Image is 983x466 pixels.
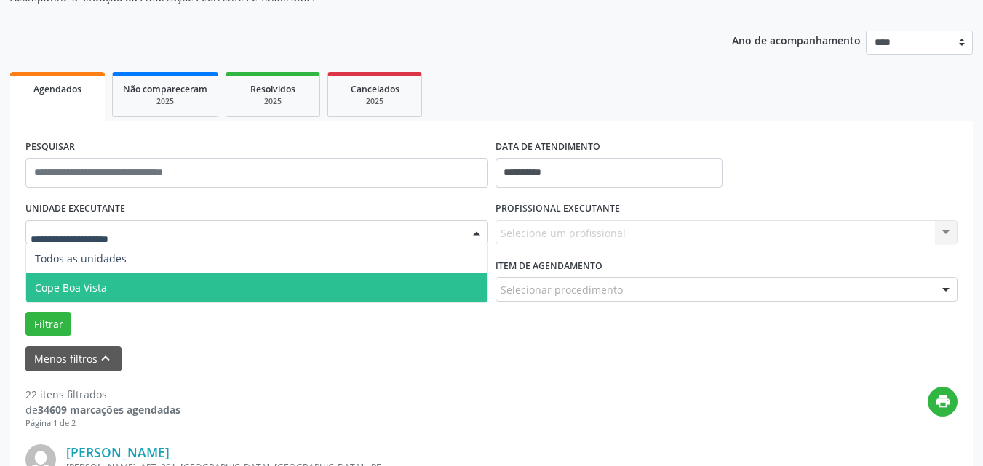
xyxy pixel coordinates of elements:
[496,254,602,277] label: Item de agendamento
[97,350,114,366] i: keyboard_arrow_up
[351,83,399,95] span: Cancelados
[501,282,623,297] span: Selecionar procedimento
[123,83,207,95] span: Não compareceram
[935,393,951,409] i: print
[66,444,170,460] a: [PERSON_NAME]
[25,312,71,337] button: Filtrar
[35,252,127,265] span: Todos as unidades
[25,402,180,417] div: de
[496,198,620,220] label: PROFISSIONAL EXECUTANTE
[25,136,75,158] label: PESQUISAR
[338,96,411,107] div: 2025
[496,136,600,158] label: DATA DE ATENDIMENTO
[25,417,180,430] div: Página 1 de 2
[236,96,309,107] div: 2025
[33,83,81,95] span: Agendados
[25,346,122,371] button: Menos filtroskeyboard_arrow_up
[35,281,107,294] span: Cope Boa Vista
[732,31,861,49] p: Ano de acompanhamento
[25,387,180,402] div: 22 itens filtrados
[38,403,180,417] strong: 34609 marcações agendadas
[123,96,207,107] div: 2025
[928,387,958,417] button: print
[250,83,295,95] span: Resolvidos
[25,198,125,220] label: UNIDADE EXECUTANTE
